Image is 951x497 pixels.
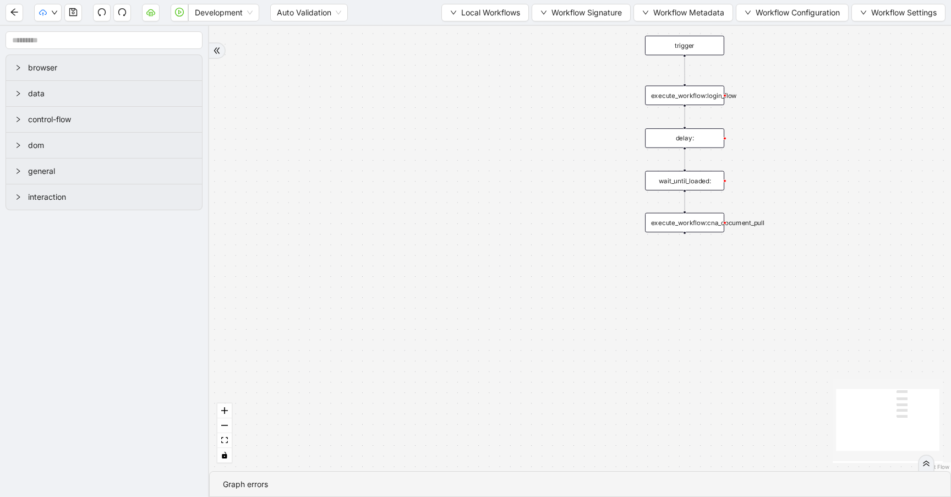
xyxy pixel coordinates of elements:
[217,433,232,448] button: fit view
[15,168,21,174] span: right
[6,184,202,210] div: interaction
[645,86,724,106] div: execute_workflow:login_flow
[93,4,111,21] button: undo
[28,139,193,151] span: dom
[6,4,23,21] button: arrow-left
[633,4,733,21] button: downWorkflow Metadata
[645,36,724,56] div: trigger
[146,8,155,17] span: cloud-server
[51,9,58,16] span: down
[195,4,253,21] span: Development
[39,9,47,17] span: cloud-upload
[10,8,19,17] span: arrow-left
[645,213,724,233] div: execute_workflow:cna_document_pullplus-circle
[642,9,649,16] span: down
[28,165,193,177] span: general
[6,81,202,106] div: data
[645,171,724,190] div: wait_until_loaded:
[97,8,106,17] span: undo
[15,116,21,123] span: right
[922,460,930,467] span: double-right
[645,128,724,148] div: delay:
[28,62,193,74] span: browser
[171,4,188,21] button: play-circle
[678,241,691,254] span: plus-circle
[277,4,341,21] span: Auto Validation
[142,4,160,21] button: cloud-server
[6,107,202,132] div: control-flow
[15,142,21,149] span: right
[871,7,937,19] span: Workflow Settings
[28,113,193,125] span: control-flow
[15,64,21,71] span: right
[69,8,78,17] span: save
[532,4,631,21] button: downWorkflow Signature
[441,4,529,21] button: downLocal Workflows
[653,7,724,19] span: Workflow Metadata
[6,55,202,80] div: browser
[213,47,221,54] span: double-right
[540,9,547,16] span: down
[921,463,949,470] a: React Flow attribution
[217,403,232,418] button: zoom in
[450,9,457,16] span: down
[175,8,184,17] span: play-circle
[851,4,945,21] button: downWorkflow Settings
[15,90,21,97] span: right
[28,88,193,100] span: data
[118,8,127,17] span: redo
[64,4,82,21] button: save
[461,7,520,19] span: Local Workflows
[745,9,751,16] span: down
[28,191,193,203] span: interaction
[6,159,202,184] div: general
[551,7,622,19] span: Workflow Signature
[223,478,937,490] div: Graph errors
[113,4,131,21] button: redo
[645,213,724,233] div: execute_workflow:cna_document_pull
[15,194,21,200] span: right
[34,4,62,21] button: cloud-uploaddown
[217,418,232,433] button: zoom out
[217,448,232,463] button: toggle interactivity
[6,133,202,158] div: dom
[736,4,849,21] button: downWorkflow Configuration
[756,7,840,19] span: Workflow Configuration
[860,9,867,16] span: down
